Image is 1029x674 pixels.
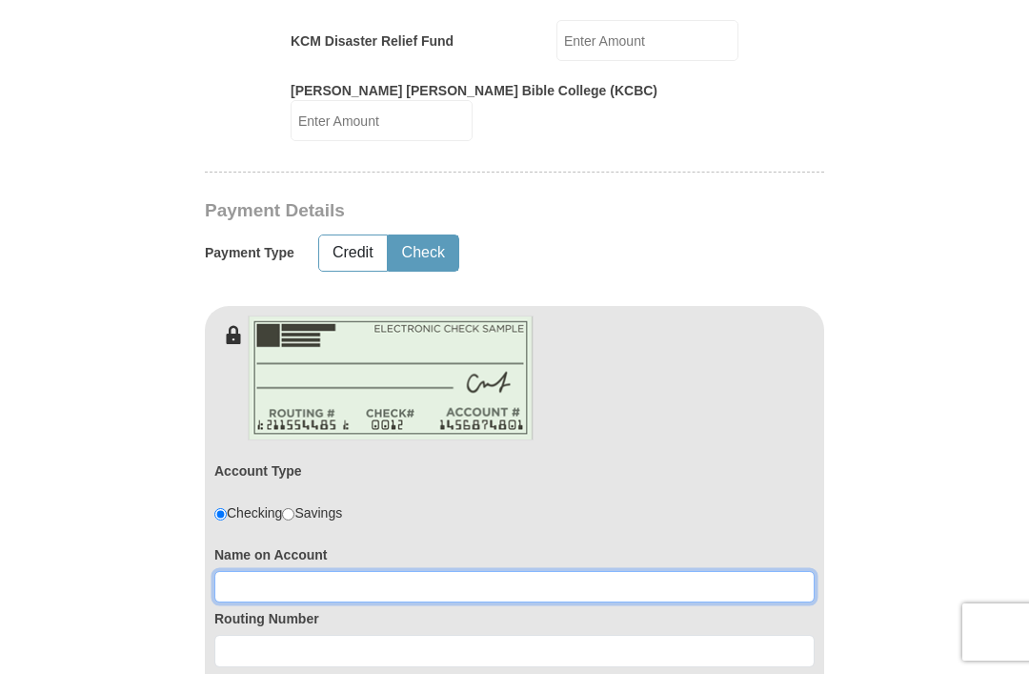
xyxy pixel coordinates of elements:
[556,20,738,61] input: Enter Amount
[214,461,302,480] label: Account Type
[214,609,815,628] label: Routing Number
[291,31,454,51] label: KCM Disaster Relief Fund
[291,81,657,100] label: [PERSON_NAME] [PERSON_NAME] Bible College (KCBC)
[205,200,691,222] h3: Payment Details
[389,235,458,271] button: Check
[319,235,387,271] button: Credit
[214,503,342,522] div: Checking Savings
[205,245,294,261] h5: Payment Type
[291,100,473,141] input: Enter Amount
[214,545,815,564] label: Name on Account
[248,316,534,440] img: check-en.png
